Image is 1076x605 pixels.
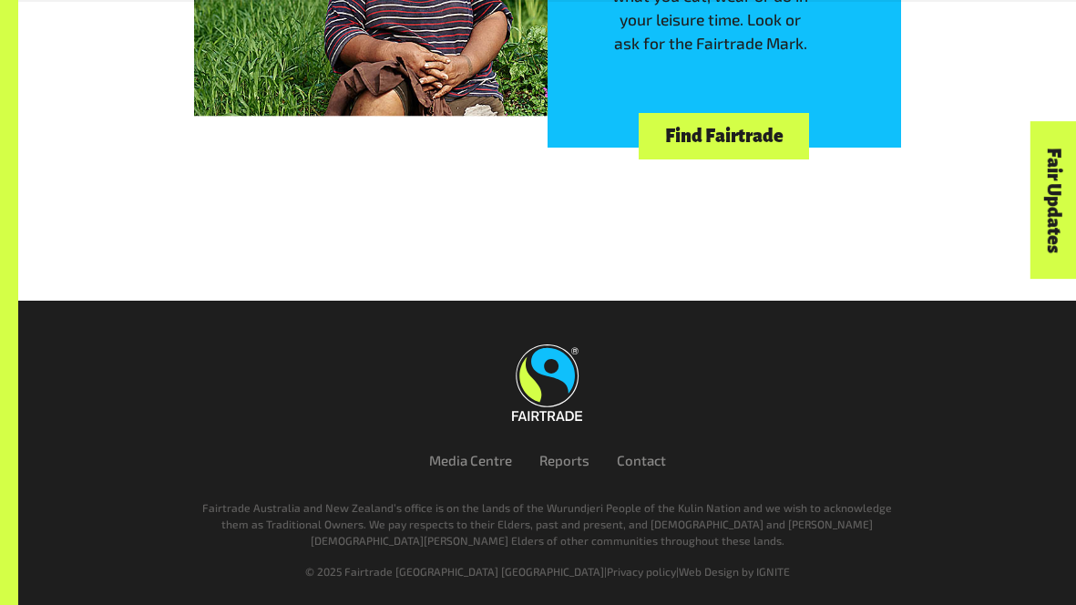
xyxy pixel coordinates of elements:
a: Privacy policy [607,565,676,578]
a: Find Fairtrade [639,113,809,159]
a: Reports [539,452,589,468]
div: | | [130,563,965,579]
span: © 2025 Fairtrade [GEOGRAPHIC_DATA] [GEOGRAPHIC_DATA] [305,565,604,578]
a: Media Centre [429,452,512,468]
a: Web Design by IGNITE [679,565,790,578]
p: Fairtrade Australia and New Zealand’s office is on the lands of the Wurundjeri People of the Kuli... [200,499,893,549]
a: Contact [617,452,666,468]
img: Fairtrade Australia New Zealand logo [512,344,582,421]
